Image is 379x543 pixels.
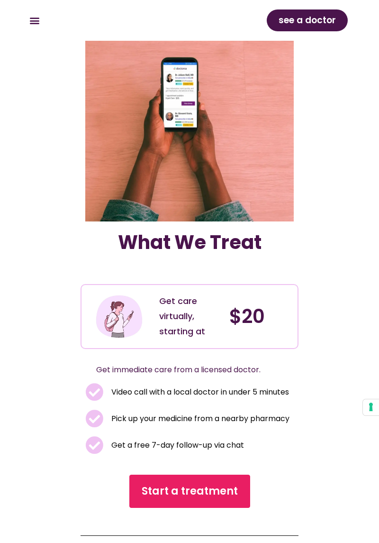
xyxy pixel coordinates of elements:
div: Get care virtually, starting at [159,294,220,339]
span: Pick up your medicine from a nearby pharmacy [109,412,289,425]
div: Menu Toggle [27,13,42,28]
span: Get a free 7-day follow-up via chat [109,439,244,452]
a: Start a treatment [129,475,250,508]
span: Start a treatment [142,484,238,499]
a: see a doctor [267,9,348,31]
img: Illustration depicting a young woman in a casual outfit, engaged with her smartphone. She has a p... [95,292,144,341]
span: see a doctor [279,13,336,28]
button: Your consent preferences for tracking technologies [363,399,379,415]
span: Video call with a local doctor in under 5 minutes [109,386,289,399]
h1: What We Treat [85,231,294,254]
iframe: Customer reviews powered by Trustpilot [85,263,294,275]
img: The image shows a person holding a smartphone with both hands. The smartphone screen displays a m... [85,12,294,221]
h4: $20 [229,305,290,328]
p: Get immediate care from a licensed doctor. [81,363,276,377]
